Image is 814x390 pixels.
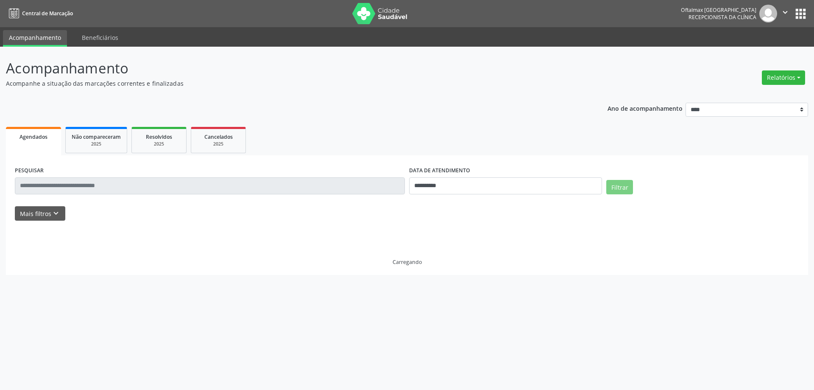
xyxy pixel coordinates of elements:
[76,30,124,45] a: Beneficiários
[781,8,790,17] i: 
[15,164,44,177] label: PESQUISAR
[197,141,240,147] div: 2025
[20,133,47,140] span: Agendados
[681,6,756,14] div: Oftalmax [GEOGRAPHIC_DATA]
[15,206,65,221] button: Mais filtroskeyboard_arrow_down
[146,133,172,140] span: Resolvidos
[51,209,61,218] i: keyboard_arrow_down
[22,10,73,17] span: Central de Marcação
[777,5,793,22] button: 
[762,70,805,85] button: Relatórios
[6,6,73,20] a: Central de Marcação
[138,141,180,147] div: 2025
[6,58,567,79] p: Acompanhamento
[204,133,233,140] span: Cancelados
[3,30,67,47] a: Acompanhamento
[72,133,121,140] span: Não compareceram
[393,258,422,266] div: Carregando
[409,164,470,177] label: DATA DE ATENDIMENTO
[606,180,633,194] button: Filtrar
[759,5,777,22] img: img
[6,79,567,88] p: Acompanhe a situação das marcações correntes e finalizadas
[793,6,808,21] button: apps
[608,103,683,113] p: Ano de acompanhamento
[72,141,121,147] div: 2025
[689,14,756,21] span: Recepcionista da clínica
